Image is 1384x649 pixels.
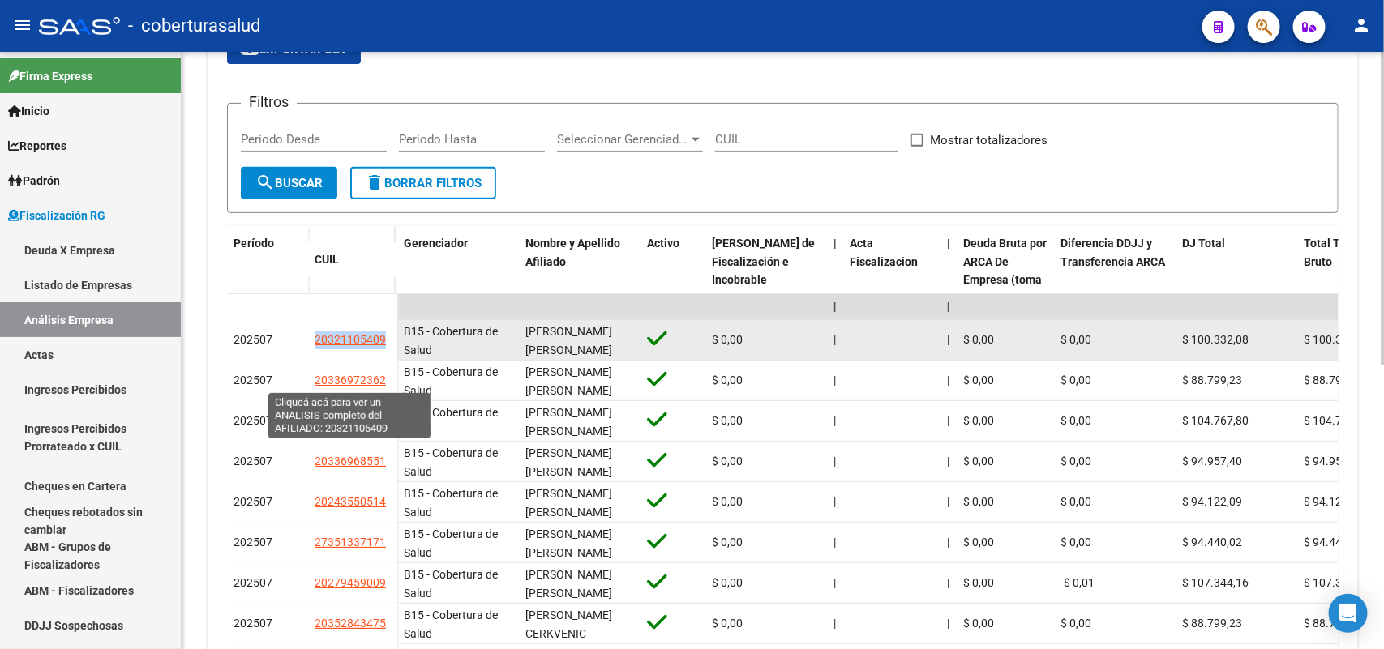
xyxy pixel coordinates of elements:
span: $ 0,00 [963,536,994,549]
span: -$ 0,01 [1060,576,1095,589]
span: 202507 [234,536,272,549]
span: | [947,536,949,549]
span: | [947,333,949,346]
span: Diferencia DDJJ y Transferencia ARCA [1060,237,1165,268]
span: $ 88.799,23 [1304,617,1364,630]
span: [PERSON_NAME] [PERSON_NAME] [525,365,612,397]
span: B15 - Cobertura de Salud [404,608,498,640]
span: $ 0,00 [1060,617,1091,630]
span: DJ Total [1182,237,1225,250]
span: Firma Express [8,67,92,85]
span: | [833,617,836,630]
span: Nombre y Apellido Afiliado [525,237,620,268]
button: Borrar Filtros [350,167,496,199]
span: Deuda Bruta por ARCA De Empresa (toma en cuenta todos los afiliados) [963,237,1047,323]
span: - coberturasalud [128,8,260,44]
span: 20243550514 [315,495,386,508]
span: $ 104.767,80 [1182,414,1249,427]
span: $ 0,00 [1060,455,1091,468]
span: $ 0,00 [712,414,743,427]
span: Período [234,237,274,250]
span: B15 - Cobertura de Salud [404,325,498,357]
datatable-header-cell: DJ Total [1176,226,1297,335]
datatable-header-cell: Deuda Bruta Neto de Fiscalización e Incobrable [705,226,827,335]
span: B15 - Cobertura de Salud [404,568,498,600]
span: B15 - Cobertura de Salud [404,446,498,478]
span: | [947,300,950,313]
mat-icon: menu [13,15,32,35]
datatable-header-cell: Período [227,226,308,294]
span: $ 100.332,08 [1304,333,1370,346]
span: 20321105409 [315,333,386,346]
span: B15 - Cobertura de Salud [404,487,498,519]
span: Seleccionar Gerenciador [557,132,688,147]
span: | [833,333,836,346]
span: $ 0,00 [1060,414,1091,427]
span: 20336968551 [315,455,386,468]
span: $ 0,00 [1060,495,1091,508]
span: Padrón [8,172,60,190]
span: | [833,576,836,589]
span: | [833,455,836,468]
span: | [947,495,949,508]
span: 202507 [234,455,272,468]
span: 202507 [234,495,272,508]
span: Exportar CSV [240,42,348,57]
datatable-header-cell: | [827,226,843,335]
span: 20352843475 [315,617,386,630]
span: $ 0,00 [712,576,743,589]
span: $ 88.799,23 [1304,374,1364,386]
span: $ 94.957,40 [1304,455,1364,468]
mat-icon: search [255,173,275,192]
span: Buscar [255,176,323,190]
span: | [833,300,837,313]
span: $ 104.767,80 [1304,414,1370,427]
span: $ 88.799,23 [1182,374,1242,386]
datatable-header-cell: Deuda Bruta por ARCA De Empresa (toma en cuenta todos los afiliados) [957,226,1054,335]
span: | [833,495,836,508]
span: 27351337171 [315,536,386,549]
div: Open Intercom Messenger [1329,594,1368,633]
span: | [833,237,837,250]
span: $ 100.332,08 [1182,333,1249,346]
span: Gerenciador [404,237,468,250]
span: | [947,617,949,630]
span: | [947,455,949,468]
span: [PERSON_NAME] [PERSON_NAME] [525,406,612,438]
span: Inicio [8,102,49,120]
span: Activo [647,237,679,250]
span: Fiscalización RG [8,207,105,224]
span: $ 94.440,02 [1304,536,1364,549]
span: Mostrar totalizadores [930,130,1048,150]
span: $ 0,00 [712,333,743,346]
span: [PERSON_NAME] [PERSON_NAME] [525,527,612,559]
span: CUIL [315,253,339,266]
span: $ 0,00 [963,374,994,386]
datatable-header-cell: | [941,226,957,335]
span: $ 0,00 [712,495,743,508]
span: [PERSON_NAME] [PERSON_NAME] [525,325,612,357]
span: | [833,536,836,549]
span: $ 94.440,02 [1182,536,1242,549]
span: $ 0,00 [963,495,994,508]
span: 202507 [234,576,272,589]
span: Borrar Filtros [365,176,482,190]
span: Acta Fiscalizacion [850,237,918,268]
button: Buscar [241,167,337,199]
span: $ 88.799,23 [1182,617,1242,630]
span: $ 0,00 [712,455,743,468]
mat-icon: person [1352,15,1371,35]
span: [PERSON_NAME] de Fiscalización e Incobrable [712,237,815,287]
span: 20279459009 [315,576,386,589]
span: | [947,374,949,386]
span: 20336972362 [315,374,386,386]
span: $ 107.344,16 [1182,576,1249,589]
span: 20277358558 [315,414,386,427]
span: $ 0,00 [963,455,994,468]
h3: Filtros [241,91,297,113]
span: $ 94.957,40 [1182,455,1242,468]
span: B15 - Cobertura de Salud [404,365,498,397]
datatable-header-cell: Gerenciador [397,226,519,335]
span: $ 0,00 [712,536,743,549]
span: [PERSON_NAME] [PERSON_NAME] [525,487,612,519]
